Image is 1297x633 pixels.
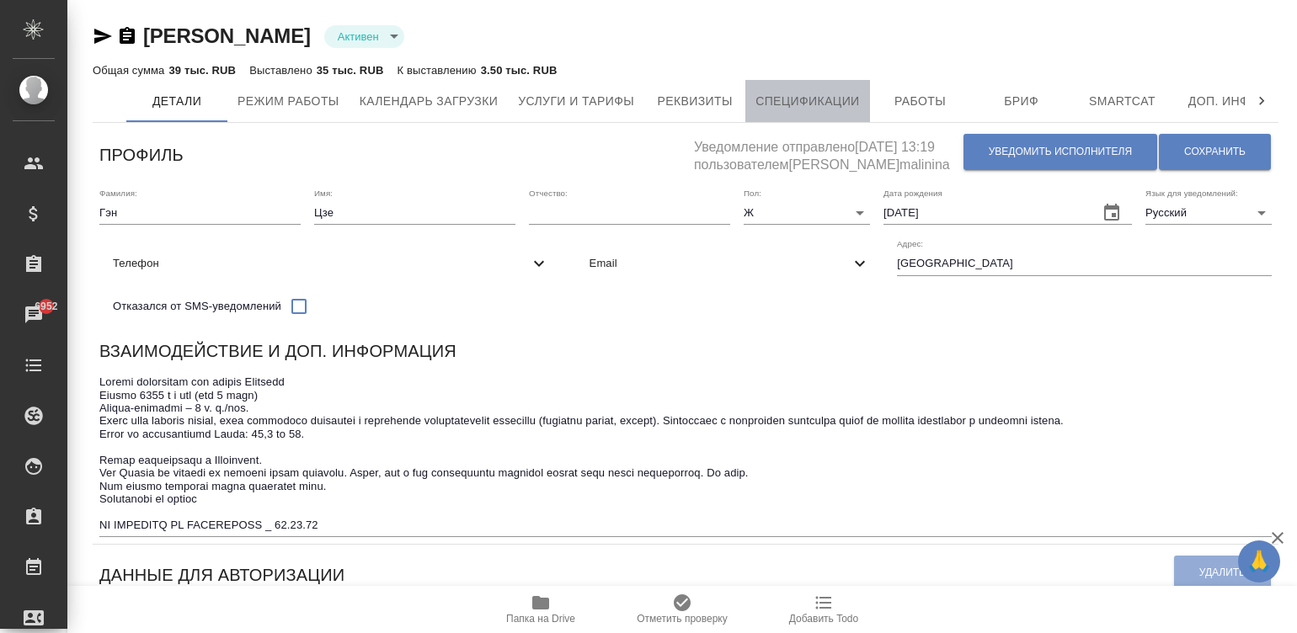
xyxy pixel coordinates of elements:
span: Добавить Todo [789,613,858,625]
span: Сохранить [1184,145,1246,159]
span: Детали [136,91,217,112]
label: Дата рождения [883,189,942,197]
button: Скопировать ссылку для ЯМессенджера [93,26,113,46]
div: Телефон [99,245,563,282]
label: Язык для уведомлений: [1145,189,1238,197]
div: Email [576,245,884,282]
span: Реквизиты [654,91,735,112]
textarea: Loremi dolorsitam con adipis Elitsedd Eiusmo 6355 t i utl (etd 5 magn) Aliqua-enimadmi – 8 v. q./... [99,375,1272,531]
span: Работы [880,91,961,112]
p: 3.50 тыс. RUB [481,64,558,77]
button: 🙏 [1238,540,1280,582]
span: Услуги и тарифы [518,91,634,112]
div: Русский [1145,201,1272,225]
span: Smartcat [1082,91,1163,112]
a: [PERSON_NAME] [143,24,311,47]
p: 39 тыс. RUB [168,64,236,77]
label: Имя: [314,189,333,197]
span: Отметить проверку [637,613,727,625]
p: Выставлено [249,64,317,77]
label: Отчество: [529,189,568,197]
h6: Профиль [99,141,184,168]
label: Адрес: [897,240,923,248]
h5: Уведомление отправлено [DATE] 13:19 пользователем [PERSON_NAME]malinina [694,130,963,174]
p: К выставлению [397,64,480,77]
div: Активен [324,25,404,48]
button: Папка на Drive [470,586,611,633]
label: Фамилия: [99,189,137,197]
span: 🙏 [1245,544,1273,579]
span: Режим работы [238,91,339,112]
div: Ж [744,201,870,225]
label: Пол: [744,189,761,197]
h6: Данные для авторизации [99,561,344,588]
button: Добавить Todo [753,586,894,633]
button: Уведомить исполнителя [963,134,1157,170]
button: Сохранить [1159,134,1271,170]
span: Папка на Drive [506,613,575,625]
p: Общая сумма [93,64,168,77]
span: Email [590,255,851,272]
button: Скопировать ссылку [117,26,137,46]
span: Бриф [981,91,1062,112]
a: 6952 [4,294,63,336]
span: Спецификации [755,91,859,112]
span: Отказался от SMS-уведомлений [113,298,281,315]
h6: Взаимодействие и доп. информация [99,338,456,364]
span: Телефон [113,255,529,272]
span: 6952 [24,298,67,315]
p: 35 тыс. RUB [317,64,384,77]
span: Календарь загрузки [360,91,499,112]
button: Отметить проверку [611,586,753,633]
span: Доп. инфо [1183,91,1264,112]
button: Активен [333,29,384,44]
span: Уведомить исполнителя [989,145,1132,159]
